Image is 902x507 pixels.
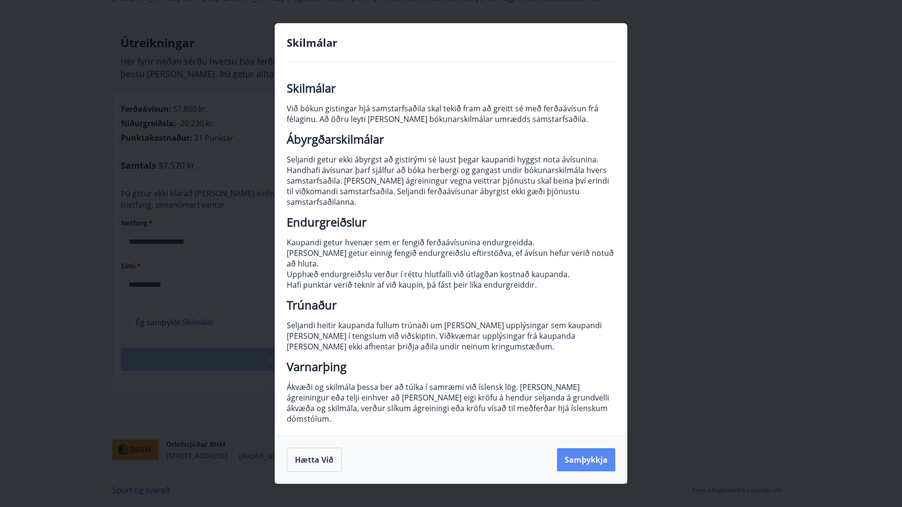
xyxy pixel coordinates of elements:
[287,35,615,50] h4: Skilmálar
[287,269,615,280] p: Upphæð endurgreiðslu verður í réttu hlutfalli við útlagðan kostnað kaupanda.
[287,280,615,290] p: Hafi punktar verið teknir af við kaupin, þá fást þeir líka endurgreiddir.
[287,217,615,227] h2: Endurgreiðslur
[287,448,342,472] button: Hætta við
[287,154,615,207] p: Seljandi getur ekki ábyrgst að gistirými sé laust þegar kaupandi hyggst nota ávísunina. Handhafi ...
[287,237,615,248] p: Kaupandi getur hvenær sem er fengið ferðaávísunina endurgreidda.
[287,103,615,124] p: Við bókun gistingar hjá samstarfsaðila skal tekið fram að greitt sé með ferðaávísun frá félaginu....
[287,382,615,424] p: Ákvæði og skilmála þessa ber að túlka í samræmi við íslensk lög. [PERSON_NAME] ágreiningur eða te...
[287,300,615,310] h2: Trúnaður
[287,83,615,93] h2: Skilmálar
[557,448,615,471] button: Samþykkja
[287,134,615,145] h2: Ábyrgðarskilmálar
[287,361,615,372] h2: Varnarþing
[287,248,615,269] p: [PERSON_NAME] getur einnig fengið endurgreiðslu eftirstöðva, ef ávísun hefur verið notuð að hluta.
[287,320,615,352] p: Seljandi heitir kaupanda fullum trúnaði um [PERSON_NAME] upplýsingar sem kaupandi [PERSON_NAME] í...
